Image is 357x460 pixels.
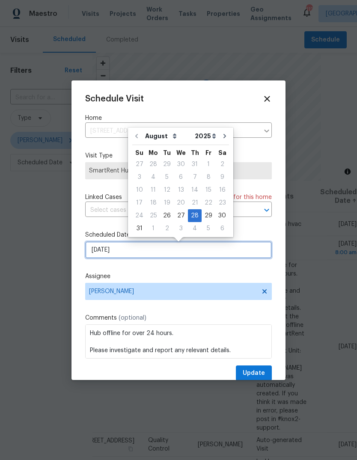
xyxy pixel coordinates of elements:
div: 30 [215,210,229,222]
div: 10 [132,184,146,196]
div: 28 [188,210,202,222]
div: 6 [174,171,188,183]
div: Mon Jul 28 2025 [146,158,160,171]
label: Home [85,114,272,122]
select: Year [193,130,218,142]
div: 15 [202,184,215,196]
label: Visit Type [85,151,272,160]
div: Thu Jul 31 2025 [188,158,202,171]
div: 21 [188,197,202,209]
div: 1 [202,158,215,170]
div: 3 [174,223,188,234]
span: (optional) [119,315,146,321]
div: Sun Aug 10 2025 [132,184,146,196]
div: Sun Jul 27 2025 [132,158,146,171]
div: 18 [146,197,160,209]
span: Close [262,94,272,104]
div: 7 [188,171,202,183]
div: Tue Aug 05 2025 [160,171,174,184]
div: Fri Aug 08 2025 [202,171,215,184]
div: 20 [174,197,188,209]
input: Select cases [85,204,248,217]
span: SmartRent Hub Offline [89,166,268,175]
div: Sat Sep 06 2025 [215,222,229,235]
div: 4 [188,223,202,234]
div: Wed Aug 13 2025 [174,184,188,196]
div: 28 [146,158,160,170]
div: Sat Aug 09 2025 [215,171,229,184]
div: 16 [215,184,229,196]
label: Comments [85,314,272,322]
div: 31 [132,223,146,234]
div: Sun Aug 24 2025 [132,209,146,222]
div: 6 [215,223,229,234]
select: Month [143,130,193,142]
div: 27 [132,158,146,170]
div: Sun Aug 17 2025 [132,196,146,209]
div: 12 [160,184,174,196]
div: Tue Sep 02 2025 [160,222,174,235]
abbr: Wednesday [176,150,186,156]
div: Sun Aug 31 2025 [132,222,146,235]
input: M/D/YYYY [85,241,272,258]
abbr: Saturday [218,150,226,156]
div: 1 [146,223,160,234]
button: Go to next month [218,128,231,145]
div: 14 [188,184,202,196]
textarea: Hub offline for over 24 hours. Please investigate and report any relevant details. Check that the... [85,324,272,359]
div: 25 [146,210,160,222]
span: [PERSON_NAME] [89,288,257,295]
button: Update [236,365,272,381]
div: 30 [174,158,188,170]
div: Thu Aug 28 2025 [188,209,202,222]
div: 13 [174,184,188,196]
div: Thu Sep 04 2025 [188,222,202,235]
div: Tue Aug 26 2025 [160,209,174,222]
abbr: Thursday [191,150,199,156]
div: 22 [202,197,215,209]
div: Mon Aug 18 2025 [146,196,160,209]
div: Fri Aug 01 2025 [202,158,215,171]
div: 2 [160,223,174,234]
div: 29 [160,158,174,170]
abbr: Sunday [135,150,143,156]
div: 11 [146,184,160,196]
div: Tue Jul 29 2025 [160,158,174,171]
div: 23 [215,197,229,209]
label: Scheduled Date [85,231,272,239]
div: 29 [202,210,215,222]
div: 19 [160,197,174,209]
div: Wed Aug 06 2025 [174,171,188,184]
div: Wed Aug 20 2025 [174,196,188,209]
div: Wed Aug 27 2025 [174,209,188,222]
span: Schedule Visit [85,95,144,103]
label: Assignee [85,272,272,281]
div: Fri Aug 22 2025 [202,196,215,209]
div: Sat Aug 23 2025 [215,196,229,209]
abbr: Monday [149,150,158,156]
div: 5 [160,171,174,183]
div: 2 [215,158,229,170]
div: Wed Jul 30 2025 [174,158,188,171]
div: 3 [132,171,146,183]
div: Mon Aug 25 2025 [146,209,160,222]
div: 31 [188,158,202,170]
div: Sun Aug 03 2025 [132,171,146,184]
div: Thu Aug 14 2025 [188,184,202,196]
abbr: Tuesday [163,150,171,156]
div: Wed Sep 03 2025 [174,222,188,235]
div: Fri Aug 29 2025 [202,209,215,222]
div: Mon Aug 04 2025 [146,171,160,184]
button: Open [261,204,273,216]
div: 5 [202,223,215,234]
div: 26 [160,210,174,222]
div: 27 [174,210,188,222]
div: Mon Sep 01 2025 [146,222,160,235]
div: 17 [132,197,146,209]
button: Go to previous month [130,128,143,145]
div: Sat Aug 16 2025 [215,184,229,196]
span: Update [243,368,265,379]
div: Sat Aug 30 2025 [215,209,229,222]
div: Sat Aug 02 2025 [215,158,229,171]
div: 9 [215,171,229,183]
